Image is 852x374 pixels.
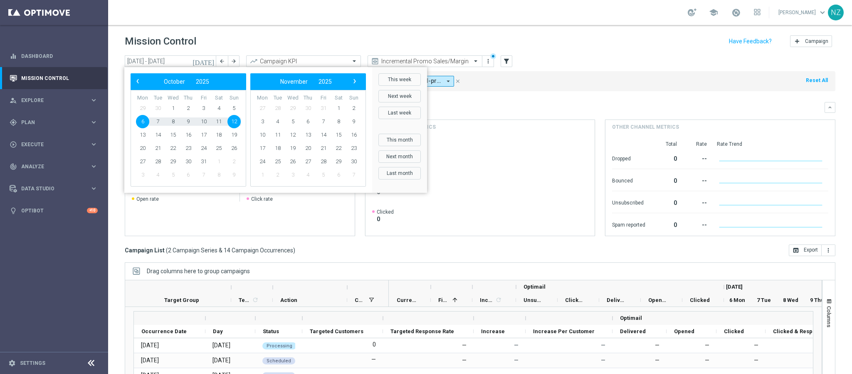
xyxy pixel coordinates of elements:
span: Targeted Response Rate [390,328,454,334]
div: Mission Control [10,67,98,89]
span: 2025 [196,78,209,85]
div: Total [655,141,677,147]
div: -- [687,217,707,231]
div: — [462,357,467,364]
span: Clicked & Responded [773,328,829,334]
span: 6 [332,168,345,182]
i: keyboard_arrow_down [827,105,833,110]
span: 2 [347,102,361,115]
span: ‹ [132,76,143,87]
span: Campaign [805,38,828,44]
span: 15 [332,128,345,142]
span: Target Group [164,297,199,303]
input: Select date range [125,55,216,67]
div: Analyze [10,163,90,170]
bs-datepicker-navigation-view: ​ ​ ​ [252,76,360,87]
div: Plan [10,119,90,126]
span: 21 [151,142,165,155]
span: 17 [197,128,210,142]
span: 8 [212,168,225,182]
span: Click rate [251,196,273,202]
span: 2 [271,168,284,182]
i: keyboard_arrow_right [90,140,98,148]
span: 1 [212,155,225,168]
button: person_search Explore keyboard_arrow_right [9,97,98,104]
span: 30 [347,155,361,168]
th: weekday [331,95,346,102]
span: 5 [166,168,180,182]
div: — [716,338,766,353]
th: weekday [255,95,270,102]
th: weekday [196,95,211,102]
span: Data Studio [21,186,90,191]
div: -- [687,173,707,187]
i: keyboard_arrow_right [90,185,98,192]
span: Status [263,328,279,334]
span: November [280,78,308,85]
bs-daterangepicker-container: calendar [124,67,427,193]
span: 7 [151,115,165,128]
i: arrow_forward [231,58,237,64]
div: Tuesday [212,357,230,364]
span: 11 [271,128,284,142]
span: Calculate column [494,295,502,304]
span: 2 Campaign Series & 14 Campaign Occurrences [168,247,293,254]
th: weekday [181,95,196,102]
span: Day [213,328,223,334]
div: — [612,338,667,353]
a: Settings [20,361,45,366]
label: — [371,356,376,363]
div: Dashboard [10,45,98,67]
ng-select: Campaign KPI [246,55,361,67]
button: October [158,76,190,87]
div: 07 Oct 2025 [141,357,159,364]
bs-datepicker-navigation-view: ​ ​ ​ [133,76,240,87]
i: preview [371,57,379,65]
span: 25 [212,142,225,155]
span: Columns [826,306,832,327]
i: refresh [252,297,259,303]
ng-select: Incremental Promo Sales/Margin [368,55,482,67]
span: 22 [332,142,345,155]
a: Optibot [21,199,87,222]
button: filter_alt [501,55,512,67]
span: school [709,8,718,17]
span: Unsubscribed [524,297,543,303]
span: Scheduled [267,358,291,364]
multiple-options-button: Export to CSV [789,247,835,253]
th: weekday [270,95,286,102]
span: 28 [317,155,330,168]
span: 17 [256,142,269,155]
i: keyboard_arrow_right [90,96,98,104]
input: Have Feedback? [729,38,772,44]
span: 30 [301,102,315,115]
span: Action [280,297,297,303]
span: 3 [197,102,210,115]
button: Last month [378,167,421,180]
i: open_in_browser [793,247,799,254]
span: Optimail [620,315,642,321]
span: 19 [286,142,299,155]
button: › [349,76,360,87]
div: — [766,353,848,368]
div: — [462,342,467,349]
div: Data Studio [10,185,90,192]
i: person_search [10,97,17,104]
div: — [766,338,848,353]
i: add [794,38,800,45]
span: Increase [480,297,494,303]
span: 27 [136,155,149,168]
div: There are unsaved changes [490,53,496,59]
span: Clicked [690,297,710,303]
div: 0 [655,217,677,231]
span: Increase [481,328,505,334]
span: 1 [256,168,269,182]
th: weekday [135,95,151,102]
div: Rate Trend [717,141,828,147]
span: 9 [347,115,361,128]
colored-tag: Scheduled [262,357,295,364]
div: 0 [655,173,677,187]
th: weekday [226,95,242,102]
a: Dashboard [21,45,98,67]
